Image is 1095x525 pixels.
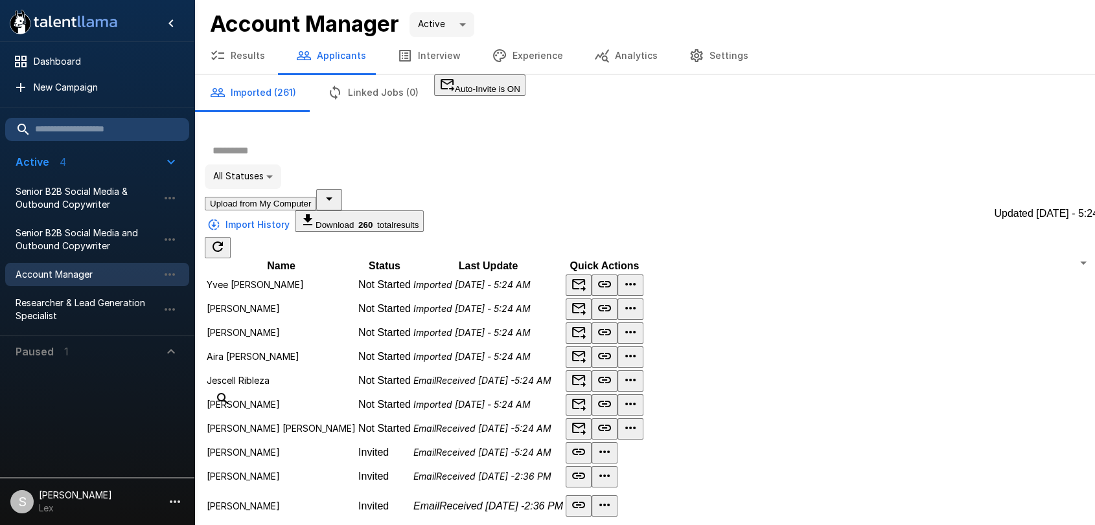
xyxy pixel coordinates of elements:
span: Copy Interview Link [566,475,592,486]
i: Imported [DATE] - 5:24 AM [413,327,531,338]
span: Send Invitation [566,379,592,390]
span: Not Started [358,279,411,290]
b: 260 [358,220,373,230]
button: Results [194,38,281,74]
span: Invited [358,471,389,482]
i: Email Received [DATE] - 2:36 PM [413,500,563,511]
i: Imported [DATE] - 5:24 AM [413,279,531,290]
p: [PERSON_NAME] [207,326,356,339]
button: Applicants [281,38,382,74]
button: Auto-Invite is ON [434,74,525,96]
i: Imported [DATE] - 5:24 AM [413,351,531,362]
button: Analytics [579,38,673,74]
button: Download 260 totalresults [295,210,424,232]
span: Not Started [358,399,411,410]
span: Copy Interview Link [566,451,592,462]
span: Not Started [358,327,411,338]
p: [PERSON_NAME] [PERSON_NAME] [207,422,356,435]
div: All Statuses [205,164,281,189]
p: [PERSON_NAME] [207,470,356,483]
span: Not Started [358,423,411,434]
span: Not Started [358,351,411,362]
span: Send Invitation [566,307,592,318]
th: Status [358,260,411,273]
span: Copy Interview Link [592,427,617,438]
button: Interview [382,38,476,74]
p: [PERSON_NAME] [207,302,356,315]
span: Copy Interview Link [592,355,617,366]
button: Import History [205,213,295,237]
span: Copy Interview Link [592,307,617,318]
b: Account Manager [210,10,399,37]
span: Copy Interview Link [592,283,617,294]
th: Name [206,260,356,273]
span: Not Started [358,303,411,314]
p: [PERSON_NAME] [207,500,356,513]
button: Experience [476,38,579,74]
i: Email Received [DATE] - 5:24 AM [413,375,551,386]
p: [PERSON_NAME] [207,446,356,459]
span: Invited [358,500,389,511]
span: Send Invitation [566,283,592,294]
i: Email Received [DATE] - 5:24 AM [413,447,551,458]
span: Send Invitation [566,331,592,342]
button: Linked Jobs (0) [312,74,434,111]
div: Active [409,12,474,37]
p: [PERSON_NAME] [207,398,356,411]
i: Imported [DATE] - 5:24 AM [413,399,531,410]
span: Send Invitation [566,427,592,438]
span: Send Invitation [566,403,592,414]
p: Jescell Ribleza [207,374,356,387]
th: Last Update [413,260,564,273]
button: Settings [673,38,764,74]
button: Updated Today - 5:24 AM [205,237,231,258]
span: Copy Interview Link [592,331,617,342]
th: Quick Actions [565,260,644,273]
span: Copy Interview Link [566,504,592,515]
span: Not Started [358,375,411,386]
span: Invited [358,447,389,458]
span: Copy Interview Link [592,379,617,390]
span: Send Invitation [566,355,592,366]
i: Imported [DATE] - 5:24 AM [413,303,531,314]
p: Aira [PERSON_NAME] [207,350,356,363]
i: Email Received [DATE] - 2:36 PM [413,471,551,482]
button: Upload from My Computer [205,197,316,210]
button: Imported (261) [194,74,312,111]
p: Yvee [PERSON_NAME] [207,278,356,291]
i: Email Received [DATE] - 5:24 AM [413,423,551,434]
span: Copy Interview Link [592,403,617,414]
